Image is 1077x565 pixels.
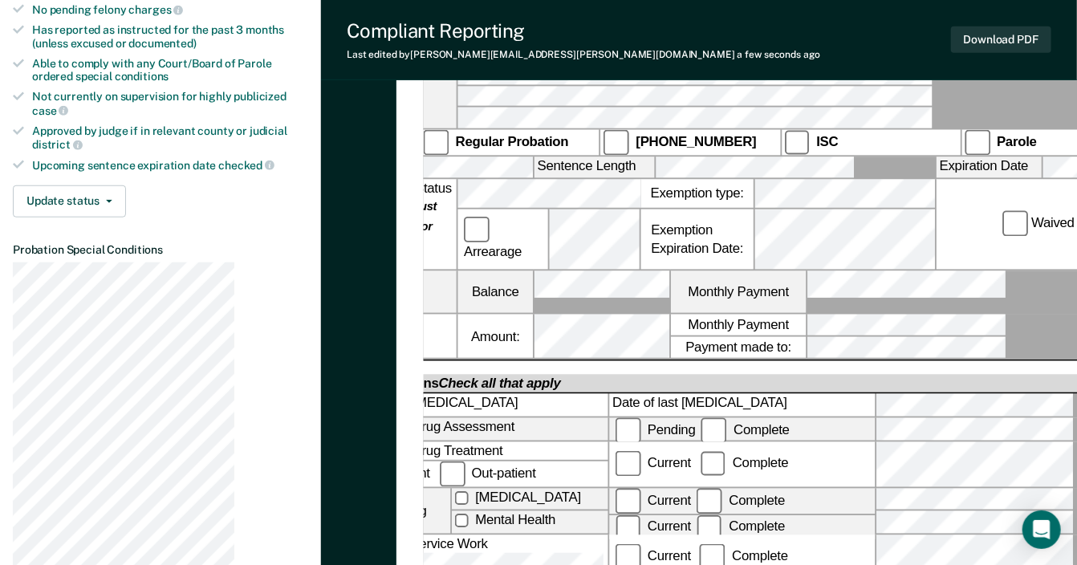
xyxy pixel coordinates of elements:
[128,37,196,50] span: documented)
[13,243,308,257] dt: Probation Special Conditions
[464,217,489,242] input: Arrearage
[461,217,546,261] label: Arrearage
[218,159,274,172] span: checked
[997,134,1037,149] strong: Parole
[697,489,722,514] input: Complete
[937,156,1042,177] label: Expiration Date
[32,124,308,152] div: Approved by judge if in relevant county or judicial
[32,2,308,17] div: No pending felony
[701,452,725,477] input: Complete
[612,519,694,535] label: Current
[456,134,569,149] strong: Regular Probation
[671,315,806,336] label: Monthly Payment
[694,519,788,535] label: Complete
[424,130,449,155] input: Regular Probation
[738,49,820,60] span: a few seconds ago
[671,337,806,358] label: Payment made to:
[636,134,757,149] strong: [PHONE_NUMBER]
[338,442,608,461] div: Alcohol and Drug Treatment
[32,104,68,117] span: case
[440,461,465,486] input: Out-patient
[458,270,533,314] label: Balance
[338,418,608,441] div: Alcohol and Drug Assessment
[616,489,640,514] input: Current
[694,493,788,508] label: Complete
[347,19,820,43] div: Compliant Reporting
[13,185,126,217] button: Update status
[437,465,539,481] label: Out-patient
[115,70,169,83] span: conditions
[32,90,308,117] div: Not currently on supervision for highly publicized
[641,179,754,208] label: Exemption type:
[965,130,990,155] input: Parole
[455,515,469,529] input: Mental Health
[612,493,694,508] label: Current
[32,23,308,51] div: Has reported as instructed for the past 3 months (unless excused or
[701,418,726,443] input: Complete
[347,49,820,60] div: Last edited by [PERSON_NAME][EMAIL_ADDRESS][PERSON_NAME][DOMAIN_NAME]
[319,374,564,392] div: Special Conditions
[785,130,810,155] input: ISC
[534,156,655,177] label: Sentence Length
[641,209,754,269] div: Exemption Expiration Date:
[32,158,308,173] div: Upcoming sentence expiration date
[452,489,608,510] label: [MEDICAL_DATA]
[610,394,875,417] label: Date of last [MEDICAL_DATA]
[697,549,791,564] div: Complete
[1022,510,1061,549] div: Open Intercom Messenger
[455,492,469,506] input: [MEDICAL_DATA]
[612,456,694,471] label: Current
[612,422,698,437] label: Pending
[32,57,308,84] div: Able to comply with any Court/Board of Parole ordered special
[697,456,791,471] label: Complete
[458,315,533,358] label: Amount:
[817,134,839,149] strong: ISC
[439,376,561,391] span: Check all that apply
[671,270,806,314] label: Monthly Payment
[129,3,184,16] span: charges
[616,418,640,443] input: Pending
[697,515,722,540] input: Complete
[338,394,608,417] div: Alcohol and [MEDICAL_DATA]
[616,452,640,477] input: Current
[1003,211,1028,236] input: Waived
[604,130,629,155] input: [PHONE_NUMBER]
[616,515,640,540] input: Current
[699,422,793,437] label: Complete
[452,512,608,534] label: Mental Health
[612,549,694,564] label: Current
[32,138,83,151] span: district
[951,26,1051,53] button: Download PDF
